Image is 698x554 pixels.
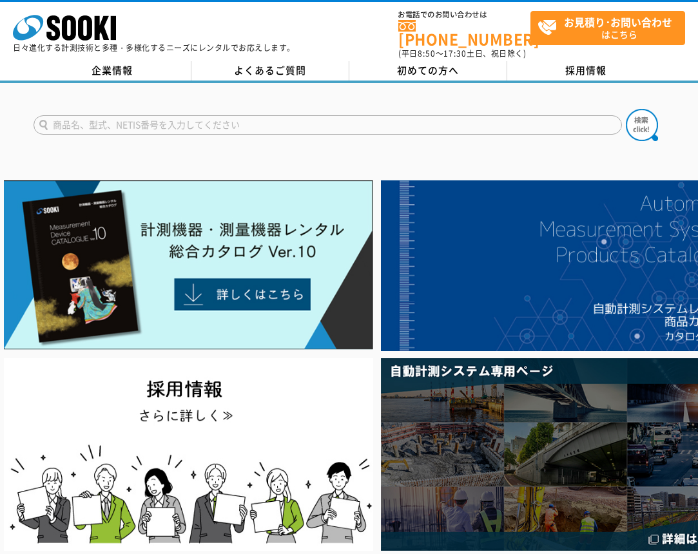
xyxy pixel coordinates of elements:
[34,115,622,135] input: 商品名、型式、NETIS番号を入力してください
[398,11,530,19] span: お電話でのお問い合わせは
[191,61,349,81] a: よくあるご質問
[397,63,459,77] span: 初めての方へ
[34,61,191,81] a: 企業情報
[4,358,373,550] img: SOOKI recruit
[4,180,373,350] img: Catalog Ver10
[398,48,526,59] span: (平日 ～ 土日、祝日除く)
[443,48,467,59] span: 17:30
[538,12,684,44] span: はこちら
[530,11,685,45] a: お見積り･お問い合わせはこちら
[626,109,658,141] img: btn_search.png
[349,61,507,81] a: 初めての方へ
[564,14,672,30] strong: お見積り･お問い合わせ
[507,61,665,81] a: 採用情報
[13,44,295,52] p: 日々進化する計測技術と多種・多様化するニーズにレンタルでお応えします。
[398,20,530,46] a: [PHONE_NUMBER]
[418,48,436,59] span: 8:50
